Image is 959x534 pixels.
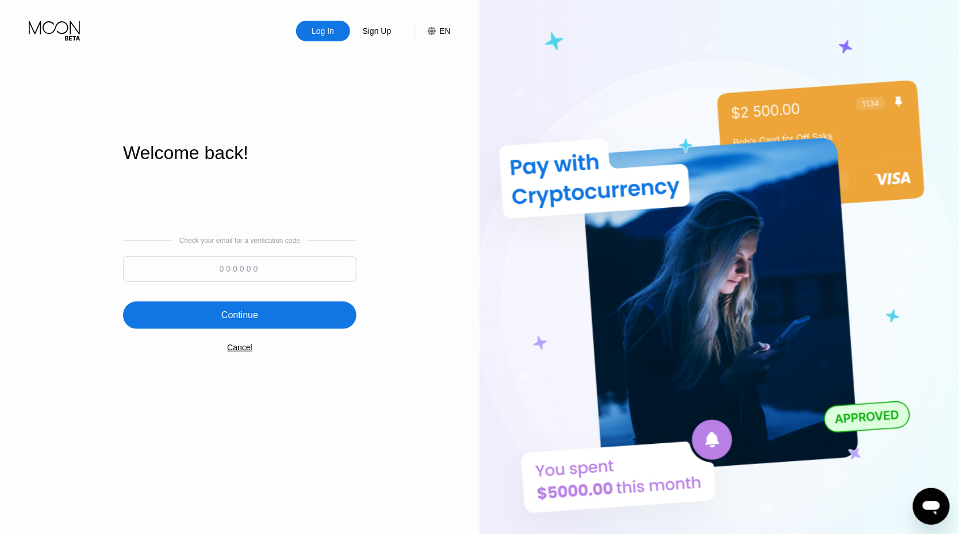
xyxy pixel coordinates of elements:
[913,488,950,525] iframe: Az üzenetküldési ablak megnyitására szolgáló gomb
[123,256,356,282] input: 000000
[227,343,252,352] div: Cancel
[179,237,300,245] div: Check your email for a verification code
[416,21,451,41] div: EN
[123,301,356,329] div: Continue
[350,21,404,41] div: Sign Up
[296,21,350,41] div: Log In
[221,309,258,321] div: Continue
[362,25,393,37] div: Sign Up
[310,25,335,37] div: Log In
[440,26,451,36] div: EN
[123,142,356,164] div: Welcome back!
